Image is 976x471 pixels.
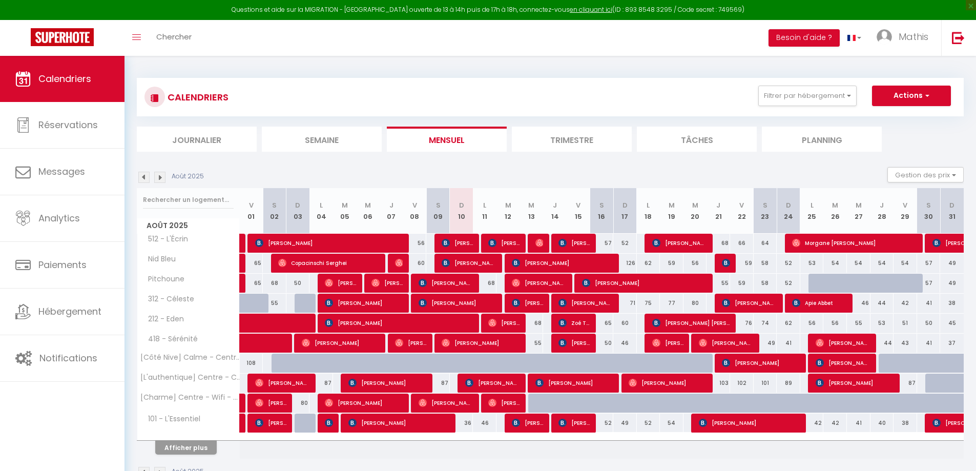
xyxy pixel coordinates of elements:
[255,233,404,253] span: [PERSON_NAME]
[139,254,178,265] span: Nid Bleu
[419,293,497,313] span: [PERSON_NAME]
[870,414,894,433] div: 40
[699,413,801,433] span: [PERSON_NAME]
[894,188,917,234] th: 29
[286,394,310,413] div: 80
[309,188,333,234] th: 04
[613,334,637,353] div: 46
[590,234,613,253] div: 57
[894,414,917,433] div: 38
[590,188,613,234] th: 16
[880,200,884,210] abbr: J
[792,293,847,313] span: Apie Abbet
[139,334,200,345] span: 418 - Sérénité
[730,374,754,393] div: 102
[754,314,777,333] div: 74
[156,31,192,42] span: Chercher
[823,188,847,234] th: 26
[570,5,612,14] a: en cliquant ici
[669,200,675,210] abbr: M
[917,254,941,273] div: 57
[39,352,97,364] span: Notifications
[683,294,707,313] div: 80
[389,200,393,210] abbr: J
[255,393,286,413] span: [PERSON_NAME]
[816,353,870,373] span: [PERSON_NAME]
[758,86,857,106] button: Filtrer par hébergement
[535,373,614,393] span: [PERSON_NAME]
[558,333,590,353] span: [PERSON_NAME]
[263,274,286,293] div: 68
[465,373,520,393] span: [PERSON_NAME]
[754,374,777,393] div: 101
[143,191,234,209] input: Rechercher un logement...
[38,212,80,224] span: Analytics
[777,254,800,273] div: 52
[917,314,941,333] div: 50
[333,188,357,234] th: 05
[165,86,229,109] h3: CALENDRIERS
[403,234,427,253] div: 56
[870,314,894,333] div: 53
[240,354,263,373] div: 108
[139,394,241,401] span: [Charme] Centre - Wifi - Moderne
[263,294,286,313] div: 55
[894,254,917,273] div: 54
[952,31,965,44] img: logout
[558,233,590,253] span: [PERSON_NAME]
[520,188,544,234] th: 13
[137,127,257,152] li: Journalier
[637,188,660,234] th: 18
[823,314,847,333] div: 56
[599,200,604,210] abbr: S
[320,200,323,210] abbr: L
[496,188,520,234] th: 12
[473,188,496,234] th: 11
[139,374,241,381] span: [L'authentique] Centre - Calme - [GEOGRAPHIC_DATA] - Basque
[380,188,403,234] th: 07
[903,200,907,210] abbr: V
[707,234,730,253] div: 68
[255,413,286,433] span: [PERSON_NAME]
[272,200,277,210] abbr: S
[940,314,964,333] div: 45
[488,313,520,333] span: [PERSON_NAME]
[348,413,450,433] span: [PERSON_NAME]
[613,314,637,333] div: 60
[629,373,707,393] span: [PERSON_NAME]
[870,254,894,273] div: 54
[255,373,310,393] span: [PERSON_NAME]
[459,200,464,210] abbr: D
[553,200,557,210] abbr: J
[139,294,197,305] span: 312 - Céleste
[512,293,543,313] span: [PERSON_NAME]
[792,233,918,253] span: Morgane [PERSON_NAME]
[683,188,707,234] th: 20
[816,333,870,353] span: [PERSON_NAME]
[777,188,800,234] th: 24
[325,393,403,413] span: [PERSON_NAME]
[419,273,473,293] span: [PERSON_NAME] [PERSON_NAME]
[488,393,520,413] span: [PERSON_NAME]
[869,20,941,56] a: ... Mathis
[652,233,707,253] span: [PERSON_NAME]
[877,29,892,45] img: ...
[699,333,754,353] span: [PERSON_NAME]
[240,254,263,273] div: 65
[436,200,441,210] abbr: S
[940,188,964,234] th: 31
[567,188,590,234] th: 15
[590,314,613,333] div: 65
[302,333,380,353] span: [PERSON_NAME]
[488,233,520,253] span: [PERSON_NAME]
[263,188,286,234] th: 02
[325,273,356,293] span: [PERSON_NAME]
[637,254,660,273] div: 62
[622,200,628,210] abbr: D
[590,414,613,433] div: 52
[172,172,204,181] p: Août 2025
[139,414,203,425] span: 101 - L'Essentiel
[590,334,613,353] div: 50
[520,314,544,333] div: 68
[403,254,427,273] div: 60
